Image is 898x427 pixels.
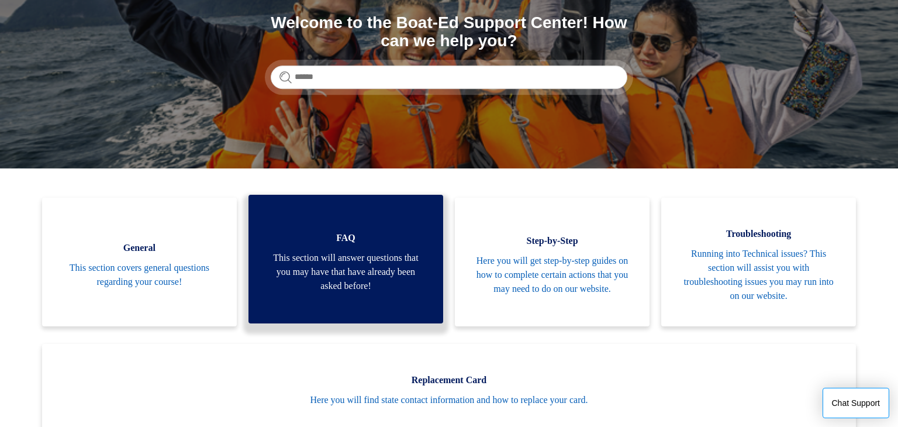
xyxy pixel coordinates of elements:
[455,198,650,326] a: Step-by-Step Here you will get step-by-step guides on how to complete certain actions that you ma...
[679,227,838,241] span: Troubleshooting
[248,195,443,323] a: FAQ This section will answer questions that you may have that have already been asked before!
[271,14,627,50] h1: Welcome to the Boat-Ed Support Center! How can we help you?
[271,66,627,89] input: Search
[679,247,838,303] span: Running into Technical issues? This section will assist you with troubleshooting issues you may r...
[266,251,426,293] span: This section will answer questions that you may have that have already been asked before!
[42,198,237,326] a: General This section covers general questions regarding your course!
[661,198,856,326] a: Troubleshooting Running into Technical issues? This section will assist you with troubleshooting ...
[60,261,219,289] span: This section covers general questions regarding your course!
[472,234,632,248] span: Step-by-Step
[60,373,838,387] span: Replacement Card
[266,231,426,245] span: FAQ
[472,254,632,296] span: Here you will get step-by-step guides on how to complete certain actions that you may need to do ...
[60,393,838,407] span: Here you will find state contact information and how to replace your card.
[823,388,890,418] button: Chat Support
[60,241,219,255] span: General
